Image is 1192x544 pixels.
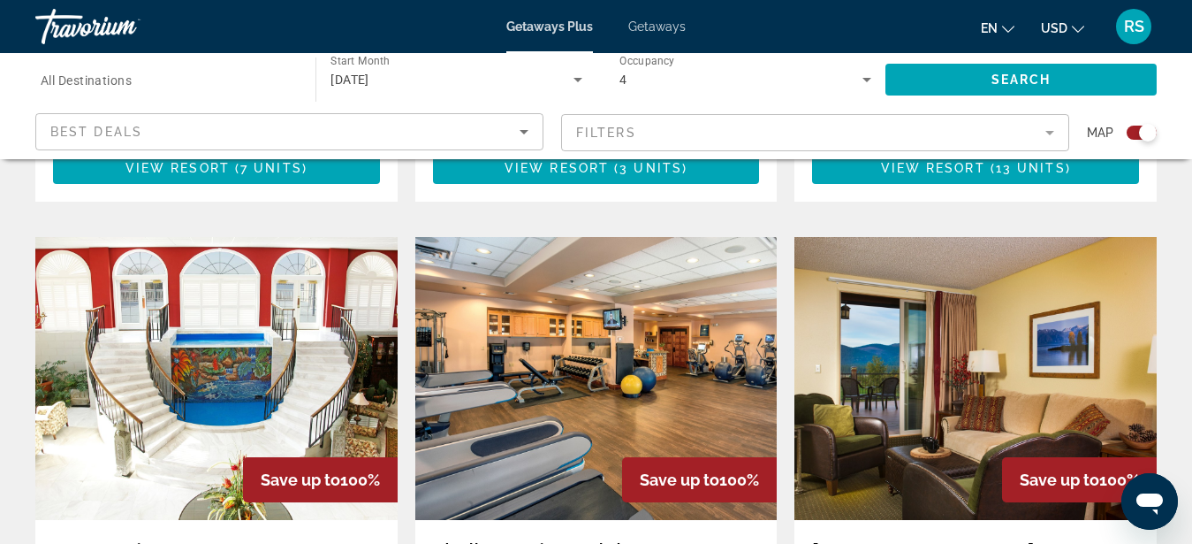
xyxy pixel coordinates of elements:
[619,55,675,67] span: Occupancy
[619,161,682,175] span: 3 units
[35,237,398,520] img: 5313O01X.jpg
[991,73,1052,87] span: Search
[1041,15,1084,41] button: Change currency
[794,237,1157,520] img: 0249I01X.jpg
[433,152,760,184] button: View Resort(3 units)
[981,15,1014,41] button: Change language
[640,471,719,489] span: Save up to
[506,19,593,34] a: Getaways Plus
[1020,471,1099,489] span: Save up to
[1111,8,1157,45] button: User Menu
[1041,21,1067,35] span: USD
[50,121,528,142] mat-select: Sort by
[1124,18,1144,35] span: RS
[812,152,1139,184] button: View Resort(13 units)
[505,161,609,175] span: View Resort
[881,161,985,175] span: View Resort
[619,73,626,87] span: 4
[415,237,778,520] img: 5446O01X.jpg
[243,457,398,502] div: 100%
[261,471,340,489] span: Save up to
[628,19,686,34] a: Getaways
[1002,457,1157,502] div: 100%
[330,73,369,87] span: [DATE]
[985,161,1071,175] span: ( )
[35,4,212,50] a: Travorium
[609,161,687,175] span: ( )
[1087,120,1113,145] span: Map
[561,113,1069,152] button: Filter
[41,73,132,88] span: All Destinations
[885,64,1157,96] button: Search
[330,55,390,67] span: Start Month
[240,161,302,175] span: 7 units
[50,125,142,139] span: Best Deals
[996,161,1066,175] span: 13 units
[230,161,307,175] span: ( )
[1121,473,1178,530] iframe: Button to launch messaging window
[125,161,230,175] span: View Resort
[53,152,380,184] button: View Resort(7 units)
[622,457,777,502] div: 100%
[981,21,998,35] span: en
